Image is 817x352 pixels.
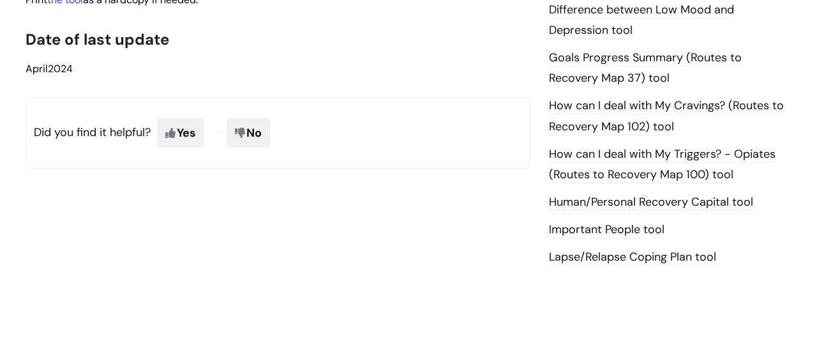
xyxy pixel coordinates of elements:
[549,222,664,238] a: Important People tool
[227,118,270,148] span: No
[549,249,716,266] a: Lapse/Relapse Coping Plan tool
[26,62,73,75] span: 2024
[157,118,204,148] span: Yes
[549,50,742,87] a: Goals Progress Summary (Routes to Recovery Map 37) tool
[549,194,753,211] a: Human/Personal Recovery Capital tool
[549,2,734,39] a: Difference between Low Mood and Depression tool
[26,97,530,169] p: Did you find it helpful?
[549,98,784,135] a: How can I deal with My Cravings? (Routes to Recovery Map 102) tool
[549,146,776,183] a: How can I deal with My Triggers? - Opiates (Routes to Recovery Map 100) tool
[26,62,48,75] span: April
[26,29,169,49] span: Date of last update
